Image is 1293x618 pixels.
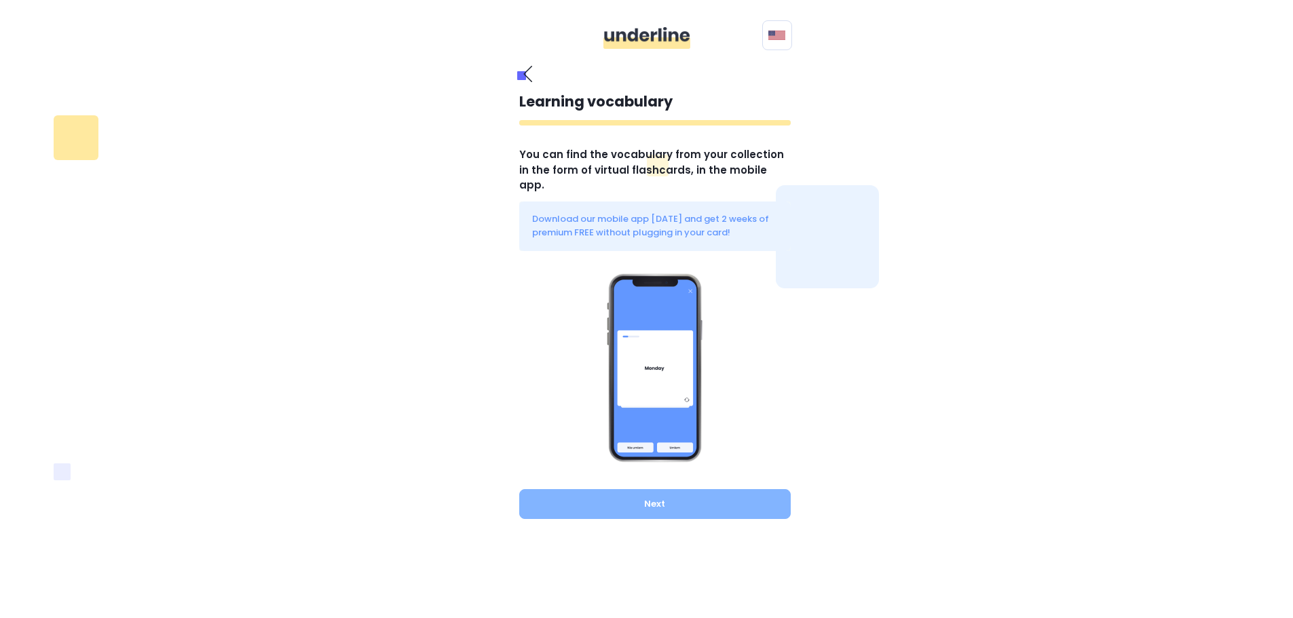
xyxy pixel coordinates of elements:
[768,30,785,41] img: svg+xml;base64,PHN2ZyB4bWxucz0iaHR0cDovL3d3dy53My5vcmcvMjAwMC9zdmciIHhtbG5zOnhsaW5rPSJodHRwOi8vd3...
[607,273,702,463] img: MobileAppLearning-467fe74d205186c145b509e4959f4106.png
[519,201,791,251] div: Download our mobile app [DATE] and get 2 weeks of premium FREE without plugging in your card!
[603,27,690,49] img: ddgMu+Zv+CXDCfumCWfsmuPlDdRfDDxAd9LAAAAAAElFTkSuQmCC
[519,91,791,113] p: Learning vocabulary
[519,489,791,519] button: Next
[519,147,791,193] p: You can find the vocabulary from your collection in the form of virtual flashcards, in the mobile...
